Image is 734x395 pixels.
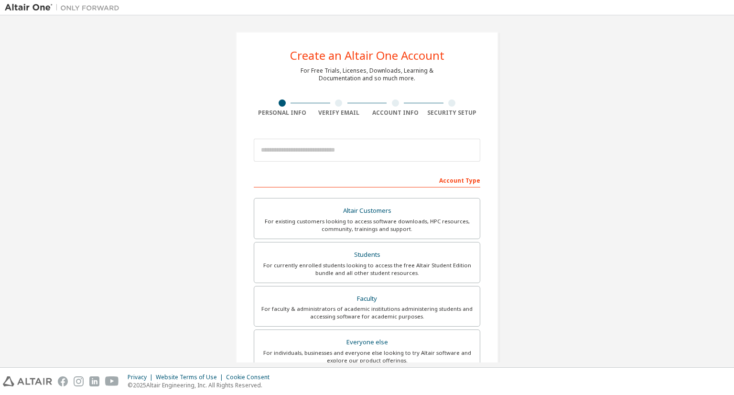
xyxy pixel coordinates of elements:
[367,109,424,117] div: Account Info
[58,376,68,386] img: facebook.svg
[74,376,84,386] img: instagram.svg
[260,349,474,364] div: For individuals, businesses and everyone else looking to try Altair software and explore our prod...
[254,109,311,117] div: Personal Info
[260,305,474,320] div: For faculty & administrators of academic institutions administering students and accessing softwa...
[260,218,474,233] div: For existing customers looking to access software downloads, HPC resources, community, trainings ...
[105,376,119,386] img: youtube.svg
[156,373,226,381] div: Website Terms of Use
[5,3,124,12] img: Altair One
[89,376,99,386] img: linkedin.svg
[260,292,474,306] div: Faculty
[424,109,481,117] div: Security Setup
[260,336,474,349] div: Everyone else
[3,376,52,386] img: altair_logo.svg
[254,172,480,187] div: Account Type
[128,381,275,389] p: © 2025 Altair Engineering, Inc. All Rights Reserved.
[128,373,156,381] div: Privacy
[290,50,444,61] div: Create an Altair One Account
[226,373,275,381] div: Cookie Consent
[260,248,474,262] div: Students
[260,204,474,218] div: Altair Customers
[311,109,367,117] div: Verify Email
[301,67,433,82] div: For Free Trials, Licenses, Downloads, Learning & Documentation and so much more.
[260,262,474,277] div: For currently enrolled students looking to access the free Altair Student Edition bundle and all ...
